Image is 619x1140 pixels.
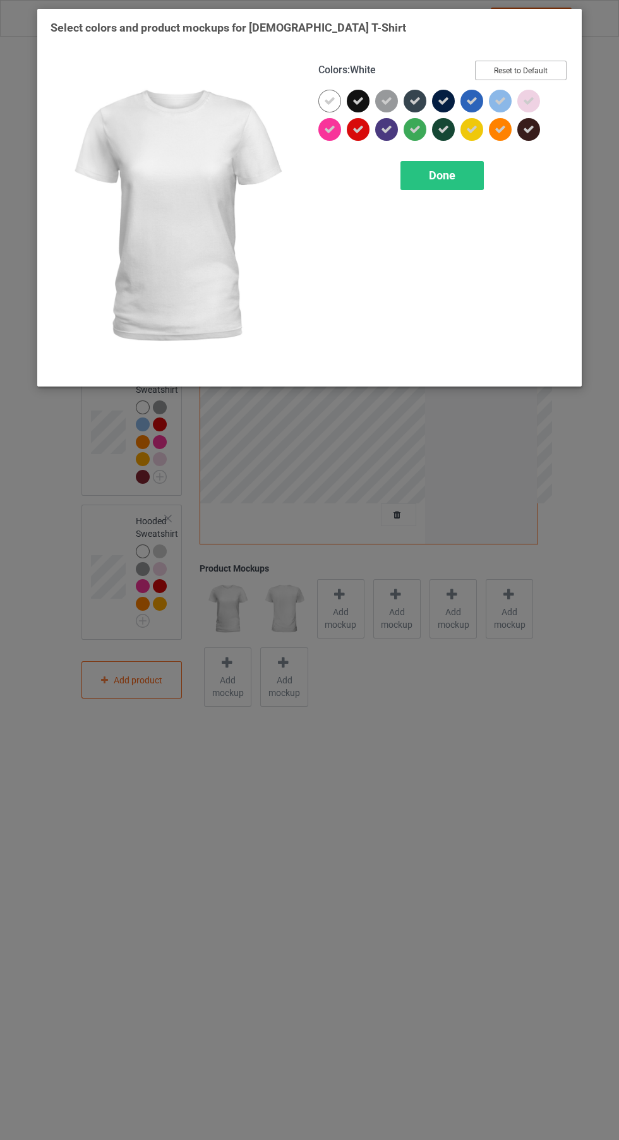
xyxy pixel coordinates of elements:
span: Colors [318,64,347,76]
span: White [350,64,376,76]
button: Reset to Default [475,61,567,80]
h4: : [318,64,376,77]
span: Done [429,169,455,182]
span: Select colors and product mockups for [DEMOGRAPHIC_DATA] T-Shirt [51,21,406,34]
img: regular.jpg [51,61,301,373]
